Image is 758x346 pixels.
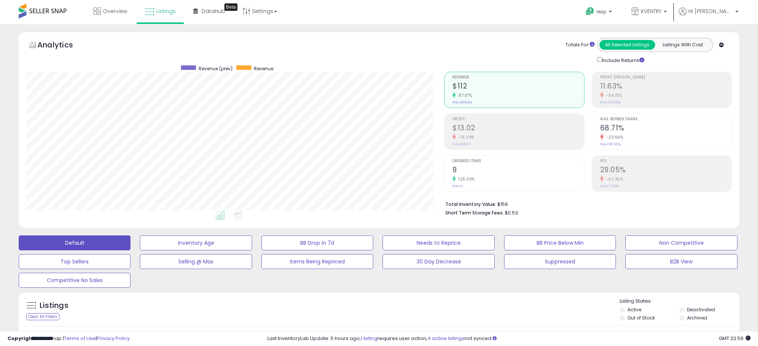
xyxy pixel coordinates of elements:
[261,235,373,250] button: BB Drop in 7d
[361,335,377,342] a: 1 listing
[625,235,737,250] button: Non Competitive
[627,315,655,321] label: Out of Stock
[452,166,584,176] h2: 9
[600,117,731,121] span: Avg. Buybox Share
[600,100,620,105] small: Prev: 25.69%
[452,75,584,80] span: Revenue
[452,124,584,134] h2: $13.02
[452,142,471,146] small: Prev: $15.37
[445,210,504,216] b: Short Term Storage Fees:
[600,159,731,163] span: ROI
[445,199,726,208] li: $159
[456,135,475,140] small: -15.29%
[505,209,518,216] span: $0.53
[687,315,707,321] label: Archived
[261,254,373,269] button: Items Being Repriced
[26,313,59,320] div: Clear All Filters
[625,254,737,269] button: B2B View
[383,235,494,250] button: Needs to Reprice
[620,298,739,305] p: Listing States:
[383,254,494,269] button: 30 Day Decrease
[37,40,88,52] h5: Analytics
[7,335,35,342] strong: Copyright
[7,335,130,342] div: seller snap | |
[199,65,233,72] span: Revenue (prev)
[504,235,616,250] button: BB Price Below Min
[103,7,127,15] span: Overview
[627,306,641,313] label: Active
[202,7,225,15] span: DataHub
[445,201,496,207] b: Total Inventory Value:
[599,40,655,50] button: All Selected Listings
[427,335,464,342] a: 4 active listings
[267,335,751,342] div: Last InventoryLab Update: 5 hours ago, requires user action, not synced.
[604,93,622,98] small: -54.73%
[600,142,621,146] small: Prev: 90.00%
[456,176,475,182] small: 125.00%
[40,300,68,311] h5: Listings
[592,56,653,64] div: Include Returns
[687,306,715,313] label: Deactivated
[140,235,252,250] button: Inventory Age
[452,100,472,105] small: Prev: $59.84
[688,7,733,15] span: Hi [PERSON_NAME]
[604,135,623,140] small: -23.66%
[600,82,731,92] h2: 11.63%
[19,235,131,250] button: Default
[504,254,616,269] button: Suppressed
[140,254,252,269] button: Selling @ Max
[565,41,595,49] div: Totals For
[600,124,731,134] h2: 68.71%
[600,184,619,188] small: Prev: 77.16%
[19,254,131,269] button: Top Sellers
[224,3,237,11] div: Tooltip anchor
[19,273,131,288] button: Competitive No Sales
[156,7,176,15] span: Listings
[600,75,731,80] span: Profit [PERSON_NAME]
[641,7,662,15] span: KVENTRY
[452,82,584,92] h2: $112
[596,9,607,15] span: Help
[254,65,273,72] span: Revenue
[600,166,731,176] h2: 29.05%
[452,184,463,188] small: Prev: 4
[655,40,711,50] button: Listings With Cost
[679,7,739,24] a: Hi [PERSON_NAME]
[719,335,751,342] span: 2025-10-8 22:59 GMT
[604,176,623,182] small: -62.35%
[452,117,584,121] span: Profit
[585,7,595,16] i: Get Help
[456,93,472,98] small: 87.07%
[452,159,584,163] span: Ordered Items
[580,1,619,24] a: Help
